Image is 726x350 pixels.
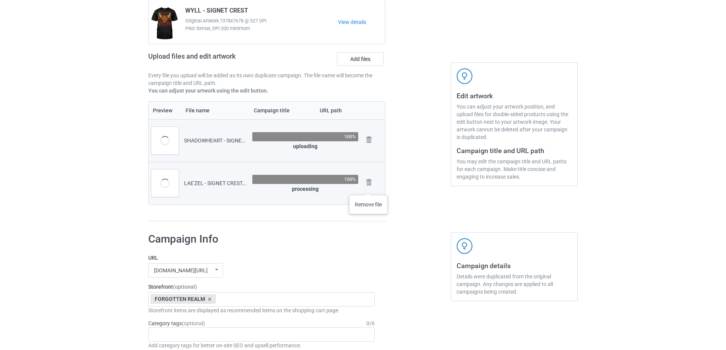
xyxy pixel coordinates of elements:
img: svg+xml;base64,PD94bWwgdmVyc2lvbj0iMS4wIiBlbmNvZGluZz0iVVRGLTgiPz4KPHN2ZyB3aWR0aD0iNDJweCIgaGVpZ2... [457,238,473,254]
h3: Edit artwork [457,91,572,100]
span: (optional) [182,320,205,326]
span: WYLL - SIGNET CREST [185,7,248,17]
div: processing [252,185,358,193]
img: svg+xml;base64,PD94bWwgdmVyc2lvbj0iMS4wIiBlbmNvZGluZz0iVVRGLTgiPz4KPHN2ZyB3aWR0aD0iMjhweCIgaGVpZ2... [364,134,374,145]
span: Original Artwork 7378x7678 @ 527 DPI [185,17,338,25]
label: Storefront [148,283,375,291]
div: 0 / 6 [366,320,375,327]
div: Remove file [349,195,388,214]
div: You can adjust your artwork position, and upload files for double-sided products using the edit b... [457,103,572,141]
img: svg+xml;base64,PD94bWwgdmVyc2lvbj0iMS4wIiBlbmNvZGluZz0iVVRGLTgiPz4KPHN2ZyB3aWR0aD0iMjhweCIgaGVpZ2... [364,177,374,188]
div: You may edit the campaign title and URL paths for each campaign. Make title concise and engaging ... [457,158,572,181]
div: Add category tags for better on-site SEO and upsell performance. [148,342,375,349]
div: uploading [252,142,358,150]
div: 100% [344,134,356,139]
label: Category tags [148,320,205,327]
th: Campaign title [250,102,316,119]
h2: Upload files and edit artwork [148,52,290,66]
h1: Campaign Info [148,232,375,246]
p: Every file you upload will be added as its own duplicate campaign. The file name will become the ... [148,72,385,87]
img: svg+xml;base64,PD94bWwgdmVyc2lvbj0iMS4wIiBlbmNvZGluZz0iVVRGLTgiPz4KPHN2ZyB3aWR0aD0iNDJweCIgaGVpZ2... [457,68,473,84]
span: (optional) [173,284,197,290]
th: File name [181,102,250,119]
th: URL path [316,102,361,119]
div: LAE'ZEL - SIGNET CREST.png [184,179,247,187]
label: Add files [337,52,384,66]
div: 100% [344,177,356,182]
div: Details were duplicated from the original campaign. Any changes are applied to all campaigns bein... [457,273,572,296]
h3: Campaign details [457,261,572,270]
a: View details [338,18,385,26]
label: URL [148,254,375,262]
div: FORGOTTEN REALM [151,294,216,304]
b: You can adjust your artwork using the edit button. [148,88,268,94]
span: PNG format, DPI 200 minimum [185,25,338,32]
div: SHADOWHEART - SIGNET CREST.png [184,137,247,144]
div: Storefront items are displayed as recommended items on the shopping cart page. [148,307,375,314]
th: Preview [149,102,181,119]
h3: Campaign title and URL path [457,146,572,155]
div: [DOMAIN_NAME][URL] [154,268,208,273]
